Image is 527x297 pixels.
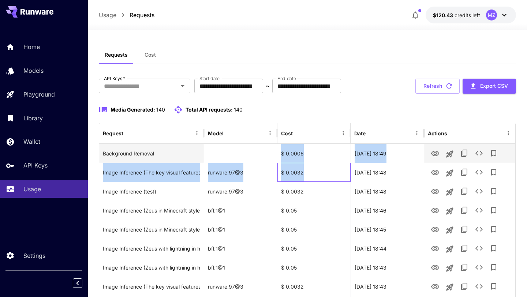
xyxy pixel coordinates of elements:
span: Cost [145,52,156,58]
p: Settings [23,251,45,260]
span: $120.43 [433,12,455,18]
div: Request [103,130,123,136]
div: $ 0.0032 [277,277,351,296]
label: End date [277,75,296,82]
button: Add to library [486,279,501,294]
button: Copy TaskUUID [457,184,472,199]
button: Export CSV [463,79,516,94]
div: bfl:1@1 [204,258,277,277]
button: See details [472,203,486,218]
button: Launch in playground [442,185,457,199]
div: 22 Sep, 2025 18:46 [351,201,424,220]
div: Click to copy prompt [103,220,200,239]
button: Launch in playground [442,261,457,275]
button: Add to library [486,203,501,218]
div: 22 Sep, 2025 18:49 [351,144,424,163]
button: See details [472,241,486,256]
button: Add to library [486,165,501,180]
a: Requests [130,11,154,19]
div: MZ [486,10,497,20]
p: Wallet [23,137,40,146]
button: See details [472,146,486,161]
div: Click to copy prompt [103,144,200,163]
button: See details [472,260,486,275]
button: Add to library [486,260,501,275]
div: Click to copy prompt [103,163,200,182]
div: $120.43262 [433,11,480,19]
div: $ 0.05 [277,220,351,239]
div: 22 Sep, 2025 18:48 [351,163,424,182]
p: Usage [23,185,41,193]
button: Launch in playground [442,223,457,237]
div: bfl:1@1 [204,220,277,239]
div: bfl:1@1 [204,201,277,220]
button: Sort [224,128,235,138]
button: Copy TaskUUID [457,146,472,161]
div: runware:97@3 [204,182,277,201]
div: Collapse sidebar [78,277,88,290]
div: Click to copy prompt [103,239,200,258]
div: $ 0.05 [277,258,351,277]
button: See details [472,279,486,294]
div: Model [208,130,224,136]
div: Click to copy prompt [103,277,200,296]
span: 140 [156,106,165,113]
button: View [428,146,442,161]
a: Usage [99,11,116,19]
p: Library [23,114,43,123]
button: Refresh [415,79,460,94]
button: Copy TaskUUID [457,222,472,237]
button: Add to library [486,241,501,256]
button: Sort [294,128,304,138]
div: $ 0.0032 [277,182,351,201]
button: Launch in playground [442,280,457,294]
p: API Keys [23,161,48,170]
div: 22 Sep, 2025 18:43 [351,258,424,277]
button: View [428,222,442,237]
label: Start date [199,75,220,82]
div: Cost [281,130,293,136]
button: See details [472,165,486,180]
button: Menu [265,128,275,138]
div: 22 Sep, 2025 18:48 [351,182,424,201]
button: Collapse sidebar [73,278,82,288]
span: Requests [105,52,128,58]
button: View [428,241,442,256]
p: Models [23,66,44,75]
div: runware:97@3 [204,277,277,296]
div: Actions [428,130,447,136]
button: Copy TaskUUID [457,165,472,180]
div: $ 0.05 [277,239,351,258]
button: View [428,184,442,199]
div: Click to copy prompt [103,258,200,277]
button: Add to library [486,146,501,161]
button: Copy TaskUUID [457,279,472,294]
p: Home [23,42,40,51]
div: $ 0.05 [277,201,351,220]
button: Copy TaskUUID [457,203,472,218]
p: Playground [23,90,55,99]
button: Open [177,81,188,91]
div: 22 Sep, 2025 18:45 [351,220,424,239]
button: View [428,279,442,294]
div: Click to copy prompt [103,201,200,220]
span: Total API requests: [186,106,233,113]
button: Launch in playground [442,166,457,180]
div: bfl:1@1 [204,239,277,258]
nav: breadcrumb [99,11,154,19]
span: 140 [234,106,243,113]
span: Media Generated: [111,106,155,113]
div: Click to copy prompt [103,182,200,201]
button: View [428,260,442,275]
button: Menu [503,128,513,138]
div: $ 0.0032 [277,163,351,182]
button: Launch in playground [442,204,457,218]
button: Copy TaskUUID [457,260,472,275]
div: 22 Sep, 2025 18:43 [351,277,424,296]
div: 22 Sep, 2025 18:44 [351,239,424,258]
div: runware:97@3 [204,163,277,182]
button: View [428,203,442,218]
button: Sort [366,128,377,138]
button: View [428,165,442,180]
